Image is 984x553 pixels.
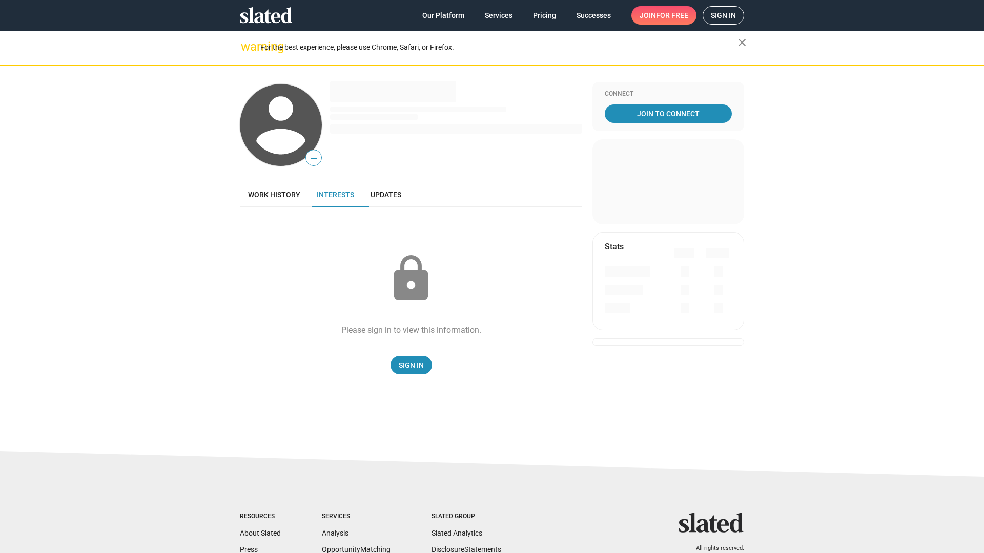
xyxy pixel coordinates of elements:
[703,6,744,25] a: Sign in
[631,6,696,25] a: Joinfor free
[240,513,281,521] div: Resources
[240,182,309,207] a: Work history
[605,241,624,252] mat-card-title: Stats
[432,529,482,537] a: Slated Analytics
[248,190,300,199] span: Work history
[322,529,348,537] a: Analysis
[605,90,732,98] div: Connect
[656,6,688,25] span: for free
[371,190,401,199] span: Updates
[240,529,281,537] a: About Slated
[422,6,464,25] span: Our Platform
[414,6,473,25] a: Our Platform
[399,356,424,374] span: Sign In
[640,6,688,25] span: Join
[533,6,556,25] span: Pricing
[322,513,391,521] div: Services
[711,7,736,24] span: Sign in
[362,182,409,207] a: Updates
[341,325,481,335] div: Please sign in to view this information.
[391,356,432,374] a: Sign In
[385,253,437,304] mat-icon: lock
[577,6,611,25] span: Successes
[485,6,512,25] span: Services
[568,6,619,25] a: Successes
[525,6,564,25] a: Pricing
[607,104,730,123] span: Join To Connect
[241,40,253,53] mat-icon: warning
[736,36,748,49] mat-icon: close
[260,40,738,54] div: For the best experience, please use Chrome, Safari, or Firefox.
[306,152,321,165] span: —
[317,190,354,199] span: Interests
[605,104,732,123] a: Join To Connect
[432,513,501,521] div: Slated Group
[477,6,521,25] a: Services
[309,182,362,207] a: Interests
